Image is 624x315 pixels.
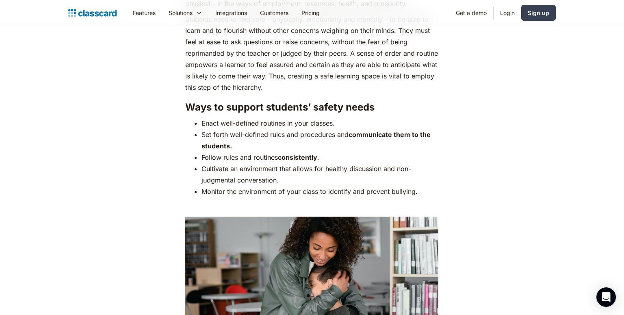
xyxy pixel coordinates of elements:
[201,129,438,152] li: Set forth well-defined rules and procedures and
[185,201,438,213] p: ‍
[596,287,616,307] div: Open Intercom Messenger
[201,152,438,163] li: Follow rules and routines .
[528,9,549,17] div: Sign up
[201,163,438,186] li: Cultivate an environment that allows for healthy discussion and non-judgmental conversation.
[68,7,117,19] a: home
[185,13,438,93] p: Students need to feel safe - physically, emotionally and mentally - to be able to learn and to fl...
[449,4,493,22] a: Get a demo
[278,153,317,161] strong: consistently
[295,4,326,22] a: Pricing
[521,5,556,21] a: Sign up
[185,101,438,113] h3: Ways to support students’ safety needs
[201,186,438,197] li: Monitor the environment of your class to identify and prevent bullying.
[201,117,438,129] li: Enact well-defined routines in your classes.
[126,4,162,22] a: Features
[201,130,431,150] strong: communicate them to the students.
[162,4,209,22] div: Solutions
[209,4,253,22] a: Integrations
[253,4,295,22] a: Customers
[494,4,521,22] a: Login
[169,9,193,17] div: Solutions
